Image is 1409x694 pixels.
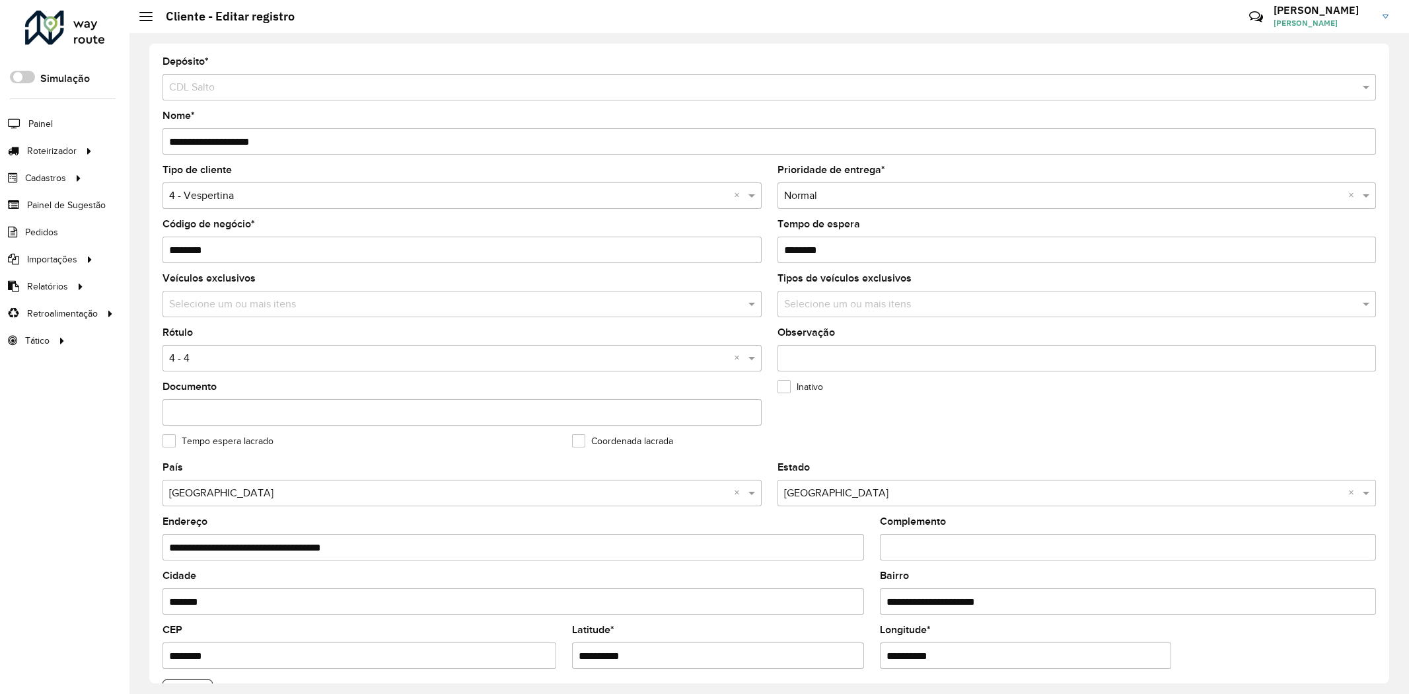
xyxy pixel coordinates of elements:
[153,9,295,24] h2: Cliente - Editar registro
[163,54,209,69] label: Depósito
[1274,4,1373,17] h3: [PERSON_NAME]
[27,280,68,293] span: Relatórios
[163,325,193,340] label: Rótulo
[734,350,745,366] span: Clear all
[163,379,217,395] label: Documento
[27,252,77,266] span: Importações
[880,514,946,529] label: Complemento
[28,117,53,131] span: Painel
[572,622,614,638] label: Latitude
[163,622,182,638] label: CEP
[25,334,50,348] span: Tático
[1242,3,1270,31] a: Contato Rápido
[777,325,835,340] label: Observação
[777,380,823,394] label: Inativo
[734,188,745,204] span: Clear all
[880,622,931,638] label: Longitude
[163,162,232,178] label: Tipo de cliente
[25,171,66,185] span: Cadastros
[163,270,256,286] label: Veículos exclusivos
[27,144,77,158] span: Roteirizador
[734,485,745,501] span: Clear all
[777,216,860,232] label: Tempo de espera
[25,225,58,239] span: Pedidos
[777,162,885,178] label: Prioridade de entrega
[40,71,90,87] label: Simulação
[163,459,183,475] label: País
[1348,188,1359,204] span: Clear all
[27,198,106,212] span: Painel de Sugestão
[163,568,196,584] label: Cidade
[1274,17,1373,29] span: [PERSON_NAME]
[777,459,810,475] label: Estado
[163,514,207,529] label: Endereço
[163,108,195,124] label: Nome
[163,216,255,232] label: Código de negócio
[27,307,98,321] span: Retroalimentação
[1348,485,1359,501] span: Clear all
[777,270,912,286] label: Tipos de veículos exclusivos
[163,434,273,448] label: Tempo espera lacrado
[880,568,909,584] label: Bairro
[572,434,673,448] label: Coordenada lacrada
